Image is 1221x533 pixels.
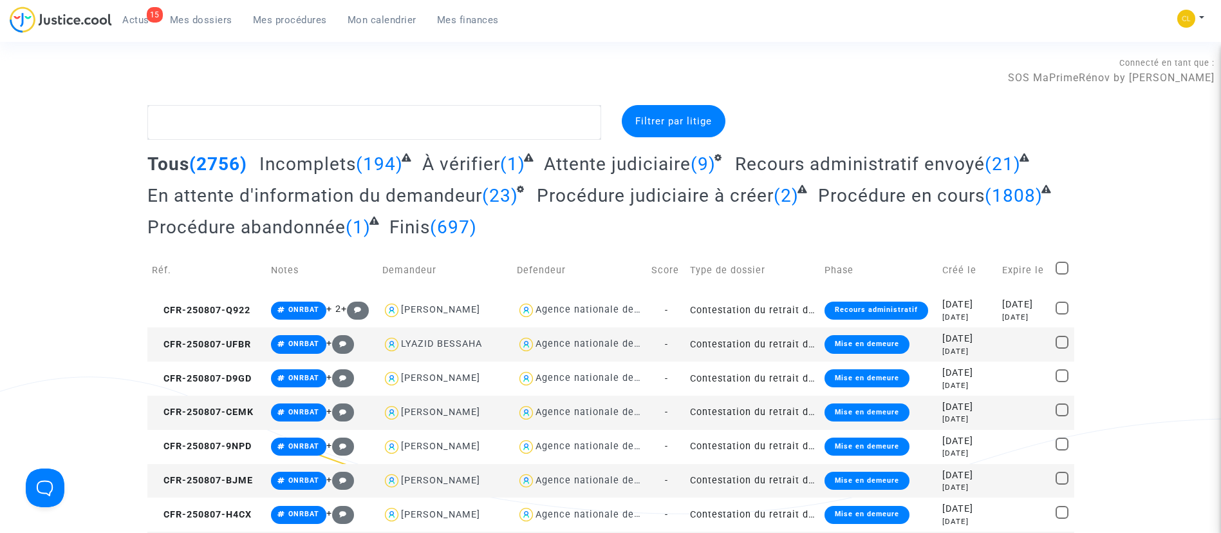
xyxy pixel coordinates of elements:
[536,475,677,486] div: Agence nationale de l'habitat
[665,407,668,418] span: -
[170,14,232,26] span: Mes dossiers
[122,14,149,26] span: Actus
[147,217,346,238] span: Procédure abandonnée
[820,247,938,293] td: Phase
[326,508,354,519] span: +
[647,247,685,293] td: Score
[825,403,909,422] div: Mise en demeure
[326,372,354,383] span: +
[1177,10,1195,28] img: 6fca9af68d76bfc0a5525c74dfee314f
[152,305,250,316] span: CFR-250807-Q922
[685,396,820,430] td: Contestation du retrait de [PERSON_NAME] par l'ANAH (mandataire)
[326,406,354,417] span: +
[665,475,668,486] span: -
[512,247,647,293] td: Defendeur
[942,346,993,357] div: [DATE]
[152,373,252,384] span: CFR-250807-D9GD
[942,469,993,483] div: [DATE]
[389,217,430,238] span: Finis
[427,10,509,30] a: Mes finances
[536,407,677,418] div: Agence nationale de l'habitat
[152,339,251,350] span: CFR-250807-UFBR
[326,474,354,485] span: +
[685,293,820,327] td: Contestation du retrait de [PERSON_NAME] par l'ANAH (mandataire)
[401,338,482,349] div: LYAZID BESSAHA
[401,441,480,452] div: [PERSON_NAME]
[942,298,993,312] div: [DATE]
[401,373,480,383] div: [PERSON_NAME]
[536,338,677,349] div: Agence nationale de l'habitat
[160,10,243,30] a: Mes dossiers
[422,153,500,175] span: À vérifier
[735,153,985,175] span: Recours administratif envoyé
[685,498,820,532] td: Contestation du retrait de [PERSON_NAME] par l'ANAH (mandataire)
[288,442,319,451] span: ONRBAT
[537,185,774,206] span: Procédure judiciaire à créer
[985,153,1021,175] span: (21)
[243,10,337,30] a: Mes procédures
[825,472,909,490] div: Mise en demeure
[1002,298,1047,312] div: [DATE]
[288,374,319,382] span: ONRBAT
[825,438,909,456] div: Mise en demeure
[326,440,354,451] span: +
[665,339,668,350] span: -
[544,153,691,175] span: Attente judiciaire
[825,335,909,353] div: Mise en demeure
[326,304,341,315] span: + 2
[147,153,189,175] span: Tous
[536,441,677,452] div: Agence nationale de l'habitat
[152,475,253,486] span: CFR-250807-BJME
[825,369,909,387] div: Mise en demeure
[942,516,993,527] div: [DATE]
[685,362,820,396] td: Contestation du retrait de [PERSON_NAME] par l'ANAH (mandataire)
[825,506,909,524] div: Mise en demeure
[341,304,369,315] span: +
[691,153,716,175] span: (9)
[942,332,993,346] div: [DATE]
[337,10,427,30] a: Mon calendrier
[382,335,401,354] img: icon-user.svg
[536,304,677,315] div: Agence nationale de l'habitat
[382,301,401,320] img: icon-user.svg
[500,153,525,175] span: (1)
[942,502,993,516] div: [DATE]
[665,305,668,316] span: -
[189,153,247,175] span: (2756)
[942,400,993,414] div: [DATE]
[253,14,327,26] span: Mes procédures
[382,403,401,422] img: icon-user.svg
[482,185,518,206] span: (23)
[382,438,401,456] img: icon-user.svg
[288,340,319,348] span: ONRBAT
[536,509,677,520] div: Agence nationale de l'habitat
[938,247,998,293] td: Créé le
[517,403,536,422] img: icon-user.svg
[942,448,993,459] div: [DATE]
[685,327,820,362] td: Contestation du retrait de [PERSON_NAME] par l'ANAH (mandataire)
[430,217,477,238] span: (697)
[356,153,403,175] span: (194)
[288,510,319,518] span: ONRBAT
[942,482,993,493] div: [DATE]
[382,505,401,524] img: icon-user.svg
[401,509,480,520] div: [PERSON_NAME]
[288,408,319,416] span: ONRBAT
[685,430,820,464] td: Contestation du retrait de [PERSON_NAME] par l'ANAH (mandataire)
[517,335,536,354] img: icon-user.svg
[152,407,254,418] span: CFR-250807-CEMK
[774,185,799,206] span: (2)
[288,305,319,314] span: ONRBAT
[10,6,112,33] img: jc-logo.svg
[382,369,401,388] img: icon-user.svg
[665,509,668,520] span: -
[825,302,928,320] div: Recours administratif
[942,414,993,425] div: [DATE]
[26,469,64,507] iframe: Help Scout Beacon - Open
[942,380,993,391] div: [DATE]
[147,185,482,206] span: En attente d'information du demandeur
[517,472,536,490] img: icon-user.svg
[685,247,820,293] td: Type de dossier
[147,7,163,23] div: 15
[685,464,820,498] td: Contestation du retrait de [PERSON_NAME] par l'ANAH (mandataire)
